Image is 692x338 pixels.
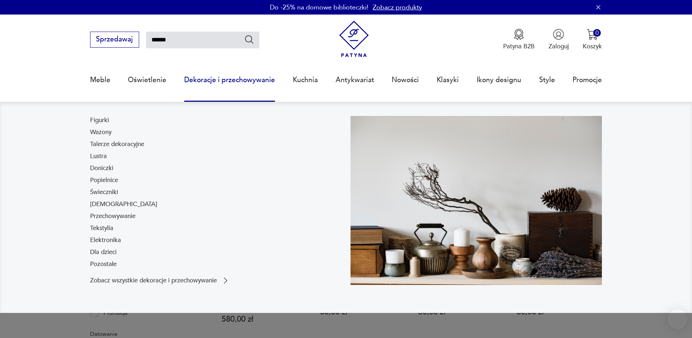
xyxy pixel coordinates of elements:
[351,116,602,285] img: cfa44e985ea346226f89ee8969f25989.jpg
[549,42,569,51] p: Zaloguj
[90,248,117,257] a: Dla dzieci
[373,3,422,12] a: Zobacz produkty
[583,42,602,51] p: Koszyk
[90,176,118,185] a: Popielnice
[90,152,107,161] a: Lustra
[392,63,419,97] a: Nowości
[336,21,372,57] img: Patyna - sklep z meblami i dekoracjami vintage
[90,276,230,285] a: Zobacz wszystkie dekoracje i przechowywanie
[503,29,535,51] button: Patyna B2B
[503,29,535,51] a: Ikona medaluPatyna B2B
[477,63,521,97] a: Ikony designu
[184,63,275,97] a: Dekoracje i przechowywanie
[437,63,459,97] a: Klasyki
[90,236,121,245] a: Elektronika
[293,63,318,97] a: Kuchnia
[587,29,598,40] img: Ikona koszyka
[553,29,564,40] img: Ikonka użytkownika
[90,116,109,125] a: Figurki
[513,29,525,40] img: Ikona medalu
[244,34,255,45] button: Szukaj
[572,63,602,97] a: Promocje
[270,3,368,12] p: Do -25% na domowe biblioteczki!
[90,32,139,48] button: Sprzedawaj
[90,140,144,149] a: Talerze dekoracyjne
[90,164,113,173] a: Doniczki
[593,29,601,37] div: 0
[90,278,217,283] p: Zobacz wszystkie dekoracje i przechowywanie
[90,37,139,43] a: Sprzedawaj
[90,188,118,197] a: Świeczniki
[549,29,569,51] button: Zaloguj
[90,224,113,233] a: Tekstylia
[90,200,157,209] a: [DEMOGRAPHIC_DATA]
[128,63,166,97] a: Oświetlenie
[90,63,110,97] a: Meble
[667,309,688,329] iframe: Smartsupp widget button
[503,42,535,51] p: Patyna B2B
[539,63,555,97] a: Style
[336,63,374,97] a: Antykwariat
[90,212,135,221] a: Przechowywanie
[90,128,112,137] a: Wazony
[583,29,602,51] button: 0Koszyk
[90,260,117,269] a: Pozostałe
